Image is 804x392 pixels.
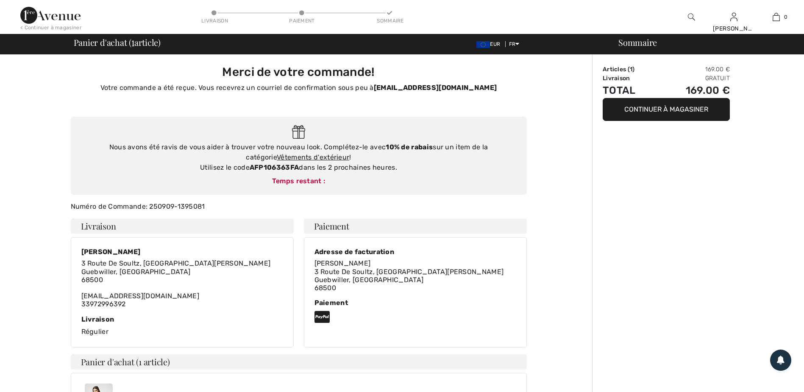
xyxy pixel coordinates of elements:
h3: Merci de votre commande! [76,65,522,79]
h4: Livraison [71,218,294,234]
span: Panier d'achat ( article) [74,38,161,47]
img: 1ère Avenue [20,7,81,24]
td: Articles ( ) [603,65,657,74]
div: Sommaire [377,17,402,25]
strong: [EMAIL_ADDRESS][DOMAIN_NAME] [374,84,497,92]
p: Votre commande a été reçue. Vous recevrez un courriel de confirmation sous peu à [76,83,522,93]
h4: Paiement [304,218,527,234]
img: Gift.svg [292,125,305,139]
span: 3 Route De Soultz, [GEOGRAPHIC_DATA][PERSON_NAME] Guebwiller, [GEOGRAPHIC_DATA] 68500 [81,259,271,283]
strong: 10% de rabais [386,143,433,151]
span: EUR [476,41,504,47]
span: 1 [630,66,632,73]
a: 0 [755,12,797,22]
a: Vêtements d'extérieur [277,153,349,161]
strong: AFP106363FA [250,163,299,171]
div: Livraison [81,315,283,323]
div: < Continuer à magasiner [20,24,82,31]
div: [EMAIL_ADDRESS][DOMAIN_NAME] 33972996392 [81,259,271,308]
div: Temps restant : [79,176,518,186]
span: 0 [784,13,787,21]
div: Livraison [201,17,227,25]
span: 3 Route De Soultz, [GEOGRAPHIC_DATA][PERSON_NAME] Guebwiller, [GEOGRAPHIC_DATA] 68500 [314,268,504,292]
td: Gratuit [657,74,730,83]
a: Se connecter [730,13,737,21]
div: Nous avons été ravis de vous aider à trouver votre nouveau look. Complétez-le avec sur un item de... [79,142,518,173]
img: Mon panier [773,12,780,22]
td: 169.00 € [657,83,730,98]
div: Sommaire [608,38,799,47]
img: Euro [476,41,490,48]
td: Total [603,83,657,98]
td: 169.00 € [657,65,730,74]
img: Mes infos [730,12,737,22]
h4: Panier d'achat (1 article) [71,354,527,370]
div: Régulier [81,315,283,337]
td: Livraison [603,74,657,83]
span: 1 [131,36,134,47]
div: [PERSON_NAME] [713,24,754,33]
div: Numéro de Commande: 250909-1395081 [66,202,532,212]
div: Paiement [289,17,314,25]
span: FR [509,41,520,47]
img: recherche [688,12,695,22]
button: Continuer à magasiner [603,98,730,121]
div: Adresse de facturation [314,248,504,256]
div: Paiement [314,299,516,307]
span: [PERSON_NAME] [314,259,371,267]
div: [PERSON_NAME] [81,248,271,256]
